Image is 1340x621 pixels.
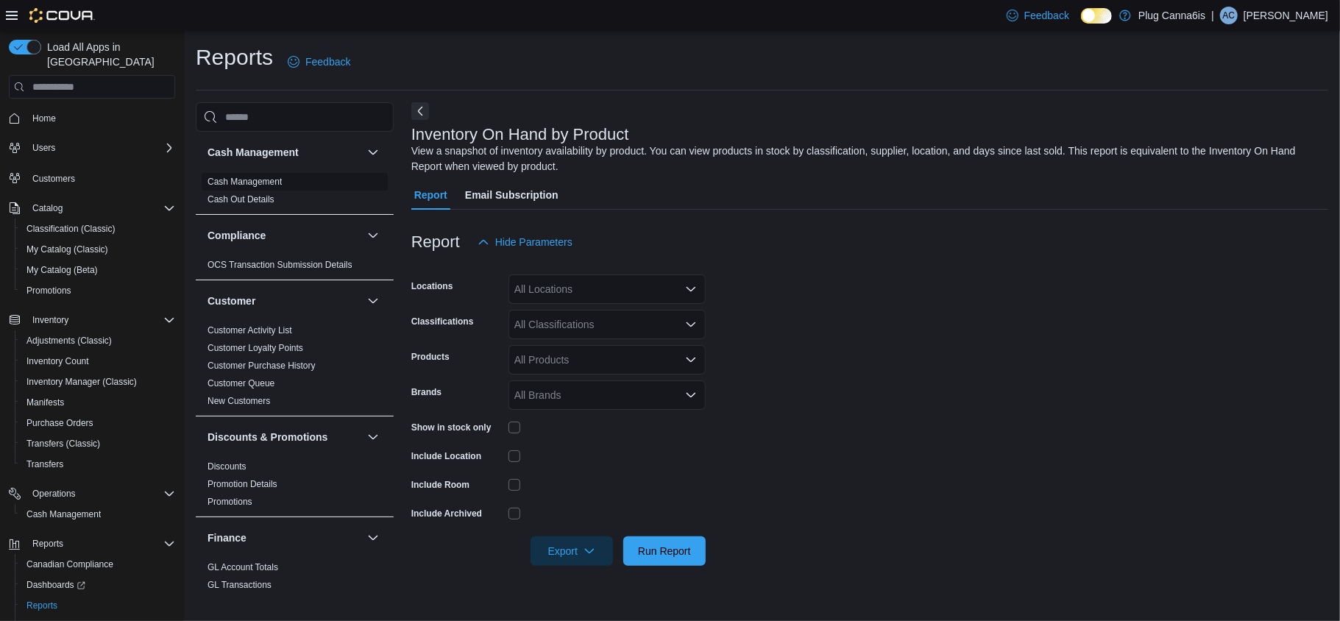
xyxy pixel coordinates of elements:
button: Compliance [208,228,361,243]
a: Canadian Compliance [21,556,119,573]
a: Discounts [208,461,247,472]
span: My Catalog (Beta) [21,261,175,279]
label: Include Room [411,479,469,491]
h3: Customer [208,294,255,308]
span: My Catalog (Classic) [21,241,175,258]
a: Customer Loyalty Points [208,343,303,353]
span: Customers [32,173,75,185]
span: Catalog [32,202,63,214]
span: Cash Management [26,508,101,520]
span: New Customers [208,395,270,407]
span: Home [26,109,175,127]
input: Dark Mode [1081,8,1112,24]
span: Transfers (Classic) [21,435,175,453]
span: Promotions [26,285,71,297]
span: Cash Management [21,505,175,523]
button: Transfers (Classic) [15,433,181,454]
button: Run Report [623,536,706,566]
button: Open list of options [685,389,697,401]
p: Plug Canna6is [1138,7,1205,24]
h3: Compliance [208,228,266,243]
span: Inventory [32,314,68,326]
span: Transfers (Classic) [26,438,100,450]
span: Users [32,142,55,154]
a: Promotions [21,282,77,299]
span: GL Transactions [208,579,272,591]
span: Users [26,139,175,157]
span: Transfers [21,455,175,473]
span: Inventory Manager (Classic) [21,373,175,391]
span: Manifests [21,394,175,411]
button: Reports [3,533,181,554]
button: Cash Management [364,143,382,161]
button: Cash Management [208,145,361,160]
button: Canadian Compliance [15,554,181,575]
a: Inventory Count [21,352,95,370]
button: Catalog [26,199,68,217]
img: Cova [29,8,95,23]
span: My Catalog (Beta) [26,264,98,276]
span: Operations [32,488,76,500]
label: Show in stock only [411,422,492,433]
span: Purchase Orders [21,414,175,432]
button: Classification (Classic) [15,219,181,239]
button: My Catalog (Classic) [15,239,181,260]
span: Classification (Classic) [26,223,116,235]
button: Next [411,102,429,120]
span: Inventory [26,311,175,329]
a: Classification (Classic) [21,220,121,238]
a: Reports [21,597,63,614]
div: View a snapshot of inventory availability by product. You can view products in stock by classific... [411,143,1321,174]
span: Inventory Count [21,352,175,370]
button: Users [3,138,181,158]
span: Dashboards [21,576,175,594]
a: Manifests [21,394,70,411]
label: Products [411,351,450,363]
span: Customer Activity List [208,324,292,336]
button: Reports [15,595,181,616]
a: GL Account Totals [208,562,278,572]
button: Customer [208,294,361,308]
span: Canadian Compliance [21,556,175,573]
button: Cash Management [15,504,181,525]
a: Transfers [21,455,69,473]
span: Inventory Count [26,355,89,367]
a: Cash Management [21,505,107,523]
h3: Discounts & Promotions [208,430,327,444]
button: Customers [3,167,181,188]
span: Export [539,536,604,566]
p: | [1211,7,1214,24]
label: Classifications [411,316,474,327]
button: Open list of options [685,319,697,330]
span: Run Report [638,544,691,558]
a: Adjustments (Classic) [21,332,118,349]
span: Operations [26,485,175,503]
span: Promotions [21,282,175,299]
label: Include Location [411,450,481,462]
button: My Catalog (Beta) [15,260,181,280]
span: Home [32,113,56,124]
button: Home [3,107,181,129]
span: OCS Transaction Submission Details [208,259,352,271]
button: Manifests [15,392,181,413]
label: Locations [411,280,453,292]
button: Open list of options [685,283,697,295]
a: GL Transactions [208,580,272,590]
button: Inventory Manager (Classic) [15,372,181,392]
span: Promotion Details [208,478,277,490]
div: Amaris Cruz [1220,7,1238,24]
button: Customer [364,292,382,310]
span: Customers [26,168,175,187]
span: Reports [26,600,57,611]
span: Customer Queue [208,377,274,389]
span: Load All Apps in [GEOGRAPHIC_DATA] [41,40,175,69]
div: Discounts & Promotions [196,458,394,517]
span: My Catalog (Classic) [26,244,108,255]
button: Inventory Count [15,351,181,372]
span: Cash Out Details [208,194,274,205]
div: Customer [196,322,394,416]
p: [PERSON_NAME] [1244,7,1328,24]
a: My Catalog (Beta) [21,261,104,279]
button: Operations [26,485,82,503]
